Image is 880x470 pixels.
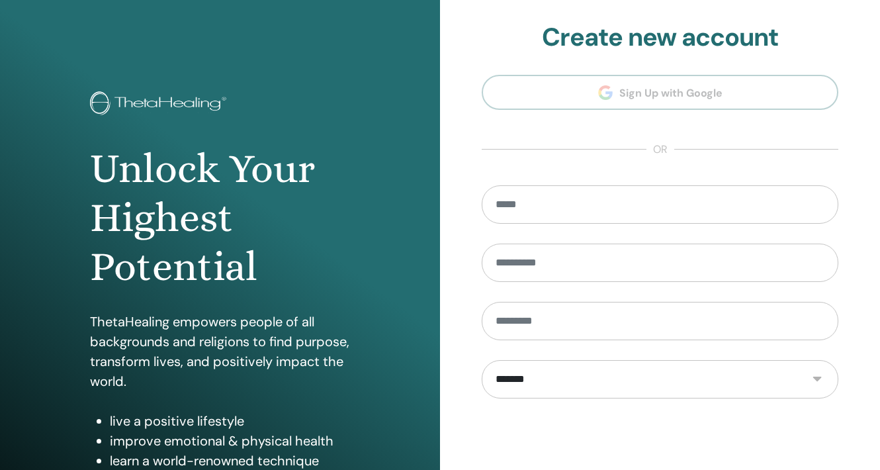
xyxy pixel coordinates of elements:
[110,431,350,451] li: improve emotional & physical health
[90,144,350,292] h1: Unlock Your Highest Potential
[482,23,838,53] h2: Create new account
[646,142,674,158] span: or
[110,411,350,431] li: live a positive lifestyle
[90,312,350,391] p: ThetaHealing empowers people of all backgrounds and religions to find purpose, transform lives, a...
[560,418,761,470] iframe: reCAPTCHA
